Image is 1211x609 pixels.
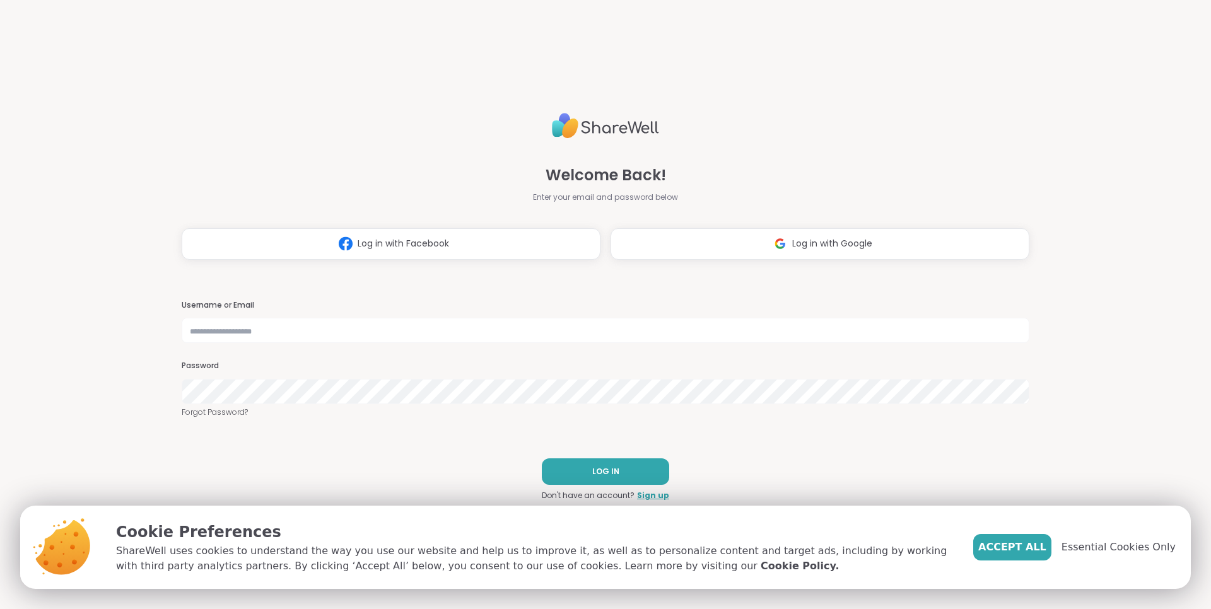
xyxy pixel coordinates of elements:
[334,232,358,255] img: ShareWell Logomark
[592,466,619,477] span: LOG IN
[182,228,600,260] button: Log in with Facebook
[1062,540,1176,555] span: Essential Cookies Only
[761,559,839,574] a: Cookie Policy.
[546,164,666,187] span: Welcome Back!
[533,192,678,203] span: Enter your email and password below
[182,300,1029,311] h3: Username or Email
[542,490,635,501] span: Don't have an account?
[182,407,1029,418] a: Forgot Password?
[768,232,792,255] img: ShareWell Logomark
[358,237,449,250] span: Log in with Facebook
[542,458,669,485] button: LOG IN
[116,521,953,543] p: Cookie Preferences
[182,361,1029,371] h3: Password
[792,237,872,250] span: Log in with Google
[611,228,1029,260] button: Log in with Google
[978,540,1046,555] span: Accept All
[116,543,953,574] p: ShareWell uses cookies to understand the way you use our website and help us to improve it, as we...
[637,490,669,501] a: Sign up
[973,534,1051,560] button: Accept All
[552,108,659,144] img: ShareWell Logo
